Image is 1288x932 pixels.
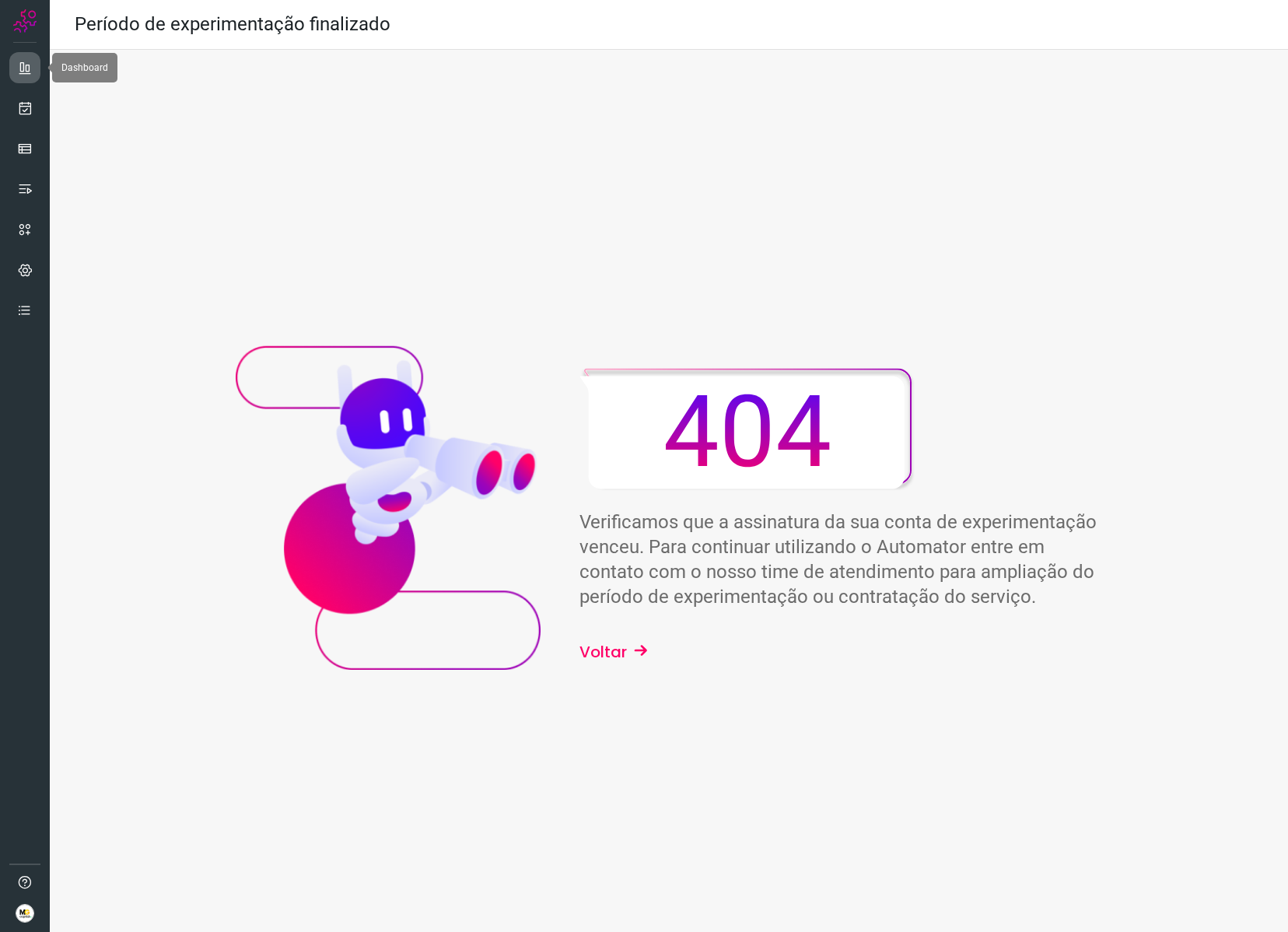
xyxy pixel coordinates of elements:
[13,9,37,33] img: Logo
[236,343,541,670] img: Higgor
[16,904,34,923] img: b19b3c372034e2950613616ece13d6bb.png
[75,13,390,36] h2: Período de experimentação finalizado
[61,62,108,73] span: Dashboard
[579,640,649,664] button: Voltar
[579,368,915,491] img: Higgor
[579,510,1102,609] p: Verificamos que a assinatura da sua conta de experimentação venceu. Para continuar utilizando o A...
